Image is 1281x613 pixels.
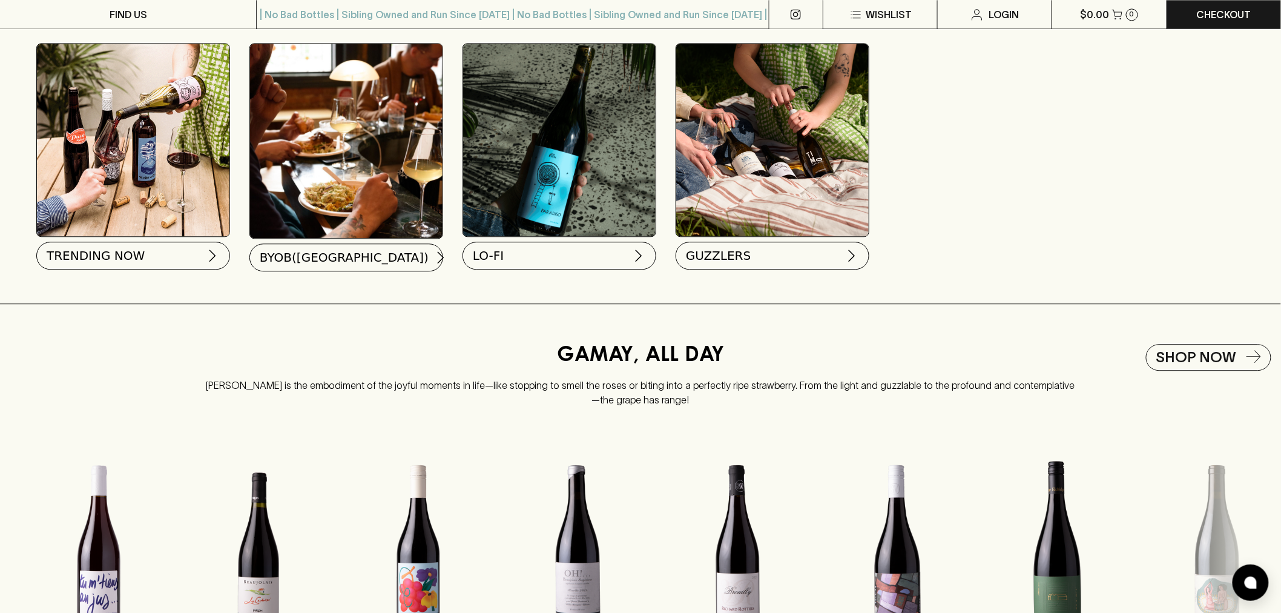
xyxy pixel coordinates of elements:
p: 0 [1130,11,1134,18]
p: FIND US [110,7,147,22]
img: BYOB(angers) [250,44,443,238]
button: BYOB([GEOGRAPHIC_DATA]) [249,244,443,271]
h5: SHOP NOW [1156,348,1237,367]
img: PACKS [676,44,869,236]
button: TRENDING NOW [36,242,230,270]
span: TRENDING NOW [47,247,145,264]
p: Checkout [1197,7,1251,22]
img: chevron-right.svg [433,250,448,265]
a: SHOP NOW [1146,344,1271,371]
p: [PERSON_NAME] is the embodiment of the joyful moments in life—like stopping to smell the roses or... [205,369,1076,407]
span: LO-FI [473,247,504,264]
img: chevron-right.svg [631,248,646,263]
p: Wishlist [866,7,912,22]
p: $0.00 [1081,7,1110,22]
h4: GAMAY, ALL DAY [557,344,724,369]
p: Login [989,7,1019,22]
img: Best Sellers [37,44,229,236]
img: chevron-right.svg [205,248,220,263]
button: LO-FI [463,242,656,270]
img: chevron-right.svg [845,248,859,263]
img: lofi_7376686939.gif [463,44,656,236]
span: GUZZLERS [686,247,751,264]
button: GUZZLERS [676,242,869,270]
img: bubble-icon [1245,577,1257,589]
span: BYOB([GEOGRAPHIC_DATA]) [260,249,429,266]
